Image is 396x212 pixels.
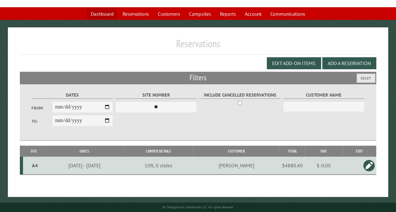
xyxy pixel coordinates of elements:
[280,157,305,175] td: $4880.40
[283,92,364,99] label: Customer Name
[199,92,281,99] label: Include Cancelled Reservations
[305,157,342,175] td: $-0.00
[124,146,192,157] th: Camper Details
[357,74,375,83] button: Reset
[124,157,192,175] td: 10ft, 0 slides
[46,162,123,169] div: [DATE] - [DATE]
[32,118,52,124] label: To:
[267,57,321,69] button: Edit Add-on Items
[280,146,305,157] th: Total
[193,146,280,157] th: Customer
[216,8,240,20] a: Reports
[87,8,118,20] a: Dashboard
[267,8,309,20] a: Communications
[305,146,342,157] th: Due
[45,146,124,157] th: Dates
[119,8,153,20] a: Reservations
[241,8,265,20] a: Account
[20,72,376,84] h2: Filters
[154,8,184,20] a: Customers
[185,8,215,20] a: Campsites
[322,57,376,69] button: Add a Reservation
[20,37,376,55] h1: Reservations
[32,105,52,111] label: From:
[193,157,280,175] td: [PERSON_NAME]
[23,146,45,157] th: Site
[26,162,44,169] div: A4
[115,92,197,99] label: Site Number
[342,146,376,157] th: Edit
[163,205,234,209] small: © Campground Commander LLC. All rights reserved.
[32,92,113,99] label: Dates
